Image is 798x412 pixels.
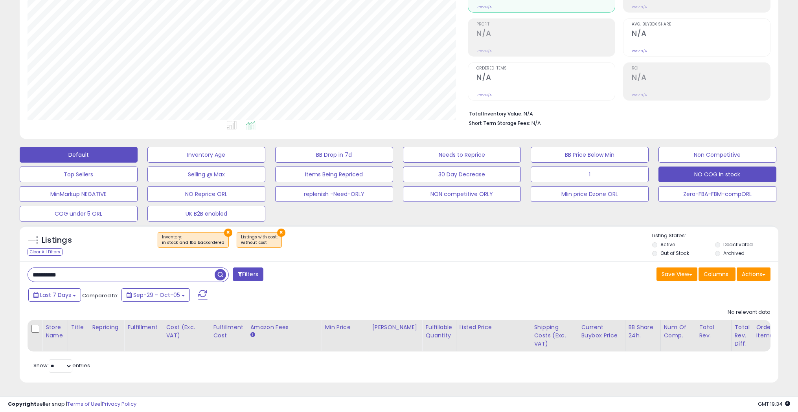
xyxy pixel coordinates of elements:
div: [PERSON_NAME] [372,323,419,331]
a: Terms of Use [67,400,101,408]
button: Actions [737,267,770,281]
button: COG under 5 ORL [20,206,138,222]
div: Shipping Costs (Exc. VAT) [534,323,575,348]
div: Total Rev. Diff. [735,323,750,348]
button: BB Price Below Min [531,147,649,163]
button: NO COG in stock [658,167,776,182]
span: 2025-10-13 19:34 GMT [758,400,790,408]
span: Inventory : [162,234,224,246]
button: Last 7 Days [28,288,81,302]
div: Min Price [325,323,365,331]
button: Items Being Repriced [275,167,393,182]
span: N/A [531,119,541,127]
label: Out of Stock [660,250,689,256]
button: Inventory Age [147,147,265,163]
button: 30 Day Decrease [403,167,521,182]
div: Fulfillment [127,323,159,331]
button: Non Competitive [658,147,776,163]
div: Fulfillment Cost [213,323,243,340]
label: Archived [723,250,745,256]
label: Deactivated [723,241,753,248]
button: Default [20,147,138,163]
button: Save View [656,267,697,281]
div: Current Buybox Price [581,323,622,340]
button: × [277,229,285,237]
button: × [224,229,232,237]
button: replenish -Need-ORLY [275,186,393,202]
button: 1 [531,167,649,182]
span: Profit [476,22,615,27]
div: in stock and fba backordered [162,240,224,245]
div: Num of Comp. [664,323,693,340]
div: Listed Price [460,323,528,331]
h2: N/A [476,73,615,84]
small: Prev: N/A [632,93,647,97]
div: Amazon Fees [250,323,318,331]
button: MIin price Dzone ORL [531,186,649,202]
h2: N/A [632,29,770,40]
span: Last 7 Days [40,291,71,299]
h2: N/A [476,29,615,40]
strong: Copyright [8,400,37,408]
button: NO Reprice ORL [147,186,265,202]
button: Sep-29 - Oct-05 [121,288,190,302]
small: Prev: N/A [476,49,492,53]
button: Top Sellers [20,167,138,182]
a: Privacy Policy [102,400,136,408]
span: Listings with cost : [241,234,278,246]
p: Listing States: [652,232,778,240]
button: Filters [233,267,263,281]
span: Ordered Items [476,66,615,71]
button: NON competitive ORLY [403,186,521,202]
button: Columns [699,267,735,281]
li: N/A [469,108,765,118]
span: Avg. Buybox Share [632,22,770,27]
div: Total Rev. [699,323,728,340]
span: Columns [704,270,728,278]
div: Title [71,323,85,331]
span: ROI [632,66,770,71]
small: Amazon Fees. [250,331,255,339]
div: No relevant data [728,309,770,316]
button: Needs to Reprice [403,147,521,163]
div: BB Share 24h. [629,323,657,340]
div: Ordered Items [756,323,785,340]
button: MinMarkup NEGATIVE [20,186,138,202]
h2: N/A [632,73,770,84]
span: Show: entries [33,362,90,369]
div: without cost [241,240,278,245]
b: Short Term Storage Fees: [469,120,530,126]
button: UK B2B enabled [147,206,265,222]
b: Total Inventory Value: [469,110,522,117]
div: Store Name [46,323,64,340]
button: BB Drop in 7d [275,147,393,163]
small: Prev: N/A [476,5,492,9]
div: Cost (Exc. VAT) [166,323,206,340]
label: Active [660,241,675,248]
div: seller snap | | [8,401,136,408]
span: Sep-29 - Oct-05 [133,291,180,299]
span: Compared to: [82,292,118,299]
small: Prev: N/A [476,93,492,97]
small: Prev: N/A [632,5,647,9]
h5: Listings [42,235,72,246]
div: Repricing [92,323,121,331]
small: Prev: N/A [632,49,647,53]
button: Selling @ Max [147,167,265,182]
div: Clear All Filters [28,248,63,256]
button: Zero-FBA-FBM-compORL [658,186,776,202]
div: Fulfillable Quantity [425,323,452,340]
